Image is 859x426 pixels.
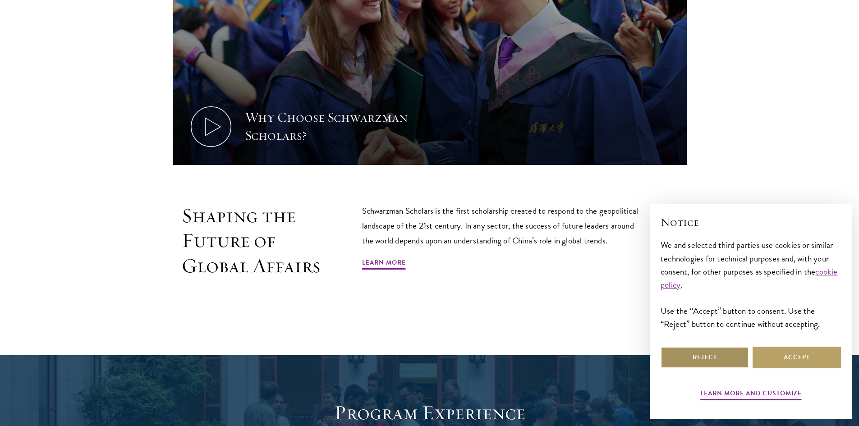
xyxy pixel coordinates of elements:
[245,109,412,145] div: Why Choose Schwarzman Scholars?
[661,347,749,368] button: Reject
[267,400,592,426] h1: Program Experience
[362,203,646,248] p: Schwarzman Scholars is the first scholarship created to respond to the geopolitical landscape of ...
[661,238,841,330] div: We and selected third parties use cookies or similar technologies for technical purposes and, wit...
[753,347,841,368] button: Accept
[182,203,322,279] h2: Shaping the Future of Global Affairs
[700,388,802,402] button: Learn more and customize
[661,215,841,230] h2: Notice
[362,257,406,271] a: Learn More
[661,265,838,291] a: cookie policy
